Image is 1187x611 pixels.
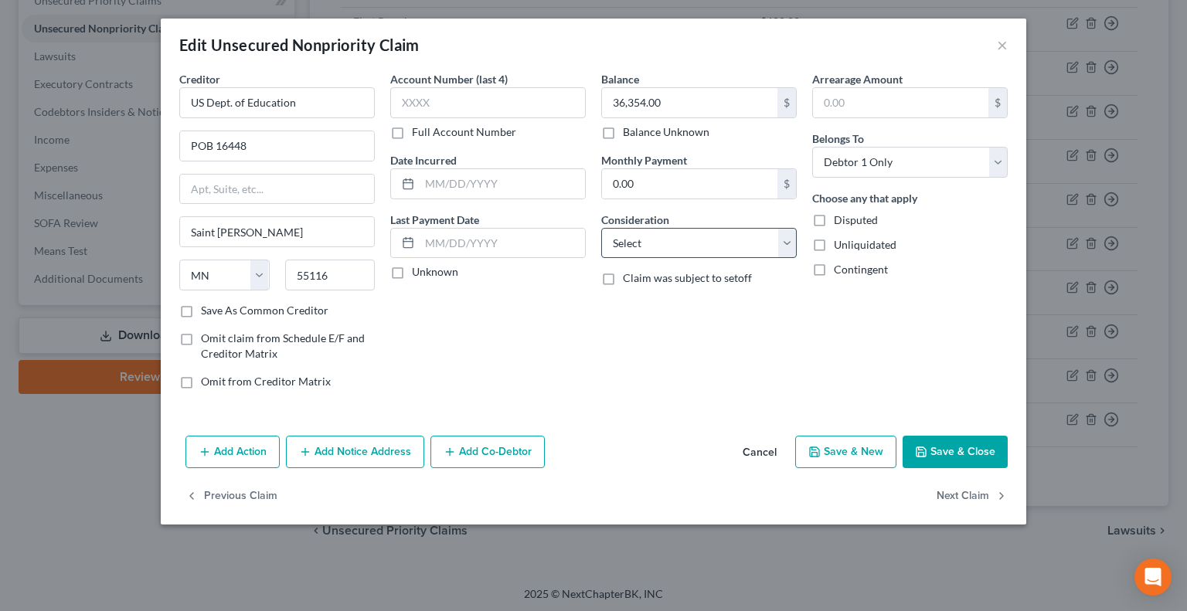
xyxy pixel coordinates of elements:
button: Add Action [185,436,280,468]
span: Belongs To [812,132,864,145]
button: Add Notice Address [286,436,424,468]
span: Claim was subject to setoff [623,271,752,284]
div: $ [988,88,1007,117]
button: Add Co-Debtor [430,436,545,468]
span: Creditor [179,73,220,86]
label: Consideration [601,212,669,228]
button: Previous Claim [185,480,277,513]
div: $ [777,169,796,199]
button: Next Claim [937,480,1008,513]
input: 0.00 [813,88,988,117]
label: Full Account Number [412,124,516,140]
span: Omit from Creditor Matrix [201,375,331,388]
label: Balance Unknown [623,124,709,140]
label: Choose any that apply [812,190,917,206]
span: Omit claim from Schedule E/F and Creditor Matrix [201,331,365,360]
input: MM/DD/YYYY [420,229,585,258]
label: Last Payment Date [390,212,479,228]
div: Edit Unsecured Nonpriority Claim [179,34,420,56]
input: 0.00 [602,169,777,199]
button: Save & Close [903,436,1008,468]
input: MM/DD/YYYY [420,169,585,199]
input: Apt, Suite, etc... [180,175,374,204]
span: Contingent [834,263,888,276]
input: 0.00 [602,88,777,117]
input: Search creditor by name... [179,87,375,118]
span: Disputed [834,213,878,226]
div: Open Intercom Messenger [1134,558,1172,596]
input: Enter city... [180,217,374,246]
input: Enter zip... [285,260,376,290]
label: Monthly Payment [601,152,687,168]
label: Date Incurred [390,152,457,168]
button: × [997,36,1008,54]
label: Unknown [412,264,458,280]
label: Account Number (last 4) [390,71,508,87]
label: Save As Common Creditor [201,303,328,318]
label: Arrearage Amount [812,71,903,87]
div: $ [777,88,796,117]
button: Save & New [795,436,896,468]
button: Cancel [730,437,789,468]
input: Enter address... [180,131,374,161]
span: Unliquidated [834,238,896,251]
label: Balance [601,71,639,87]
input: XXXX [390,87,586,118]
